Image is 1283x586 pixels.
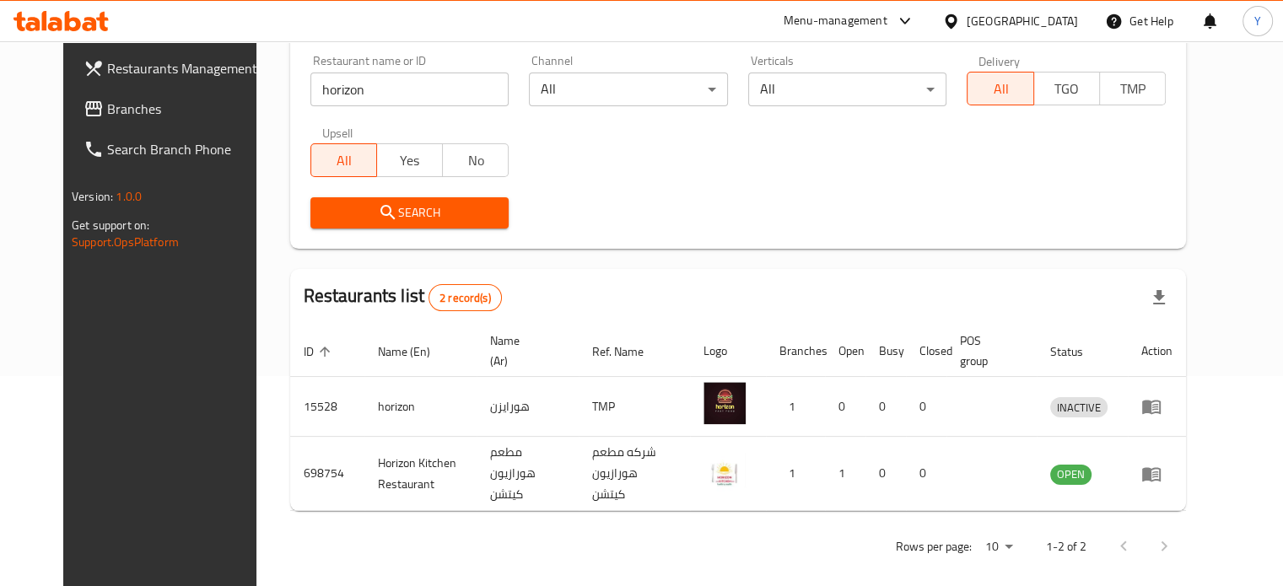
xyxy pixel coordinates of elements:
[324,202,496,223] span: Search
[766,437,825,511] td: 1
[310,73,509,106] input: Search for restaurant name or ID..
[906,437,946,511] td: 0
[322,126,353,138] label: Upsell
[429,290,501,306] span: 2 record(s)
[825,377,865,437] td: 0
[376,143,443,177] button: Yes
[579,437,690,511] td: شركه مطعم هورازيون كيتشن
[378,341,452,362] span: Name (En)
[72,214,149,236] span: Get support on:
[310,143,377,177] button: All
[72,231,179,253] a: Support.OpsPlatform
[967,12,1078,30] div: [GEOGRAPHIC_DATA]
[703,449,746,492] img: Horizon Kitchen Restaurant
[364,377,477,437] td: horizon
[529,73,728,106] div: All
[906,377,946,437] td: 0
[1033,72,1100,105] button: TGO
[304,283,502,311] h2: Restaurants list
[784,11,887,31] div: Menu-management
[1107,77,1159,101] span: TMP
[429,284,502,311] div: Total records count
[766,377,825,437] td: 1
[1050,398,1108,417] span: INACTIVE
[107,99,264,119] span: Branches
[766,325,825,377] th: Branches
[974,77,1027,101] span: All
[364,437,477,511] td: Horizon Kitchen Restaurant
[310,197,509,228] button: Search
[703,382,746,424] img: horizon
[865,377,906,437] td: 0
[825,437,865,511] td: 1
[960,331,1016,371] span: POS group
[978,55,1021,67] label: Delivery
[978,535,1019,560] div: Rows per page:
[70,89,278,129] a: Branches
[304,341,336,362] span: ID
[477,437,580,511] td: مطعم هورازيون كيتشن
[690,325,766,377] th: Logo
[1050,465,1092,485] div: OPEN
[1050,341,1105,362] span: Status
[865,325,906,377] th: Busy
[1254,12,1261,30] span: Y
[1046,536,1086,557] p: 1-2 of 2
[592,341,666,362] span: Ref. Name
[967,72,1033,105] button: All
[1050,465,1092,484] span: OPEN
[865,437,906,511] td: 0
[579,377,690,437] td: TMP
[450,148,502,173] span: No
[490,331,559,371] span: Name (Ar)
[290,437,364,511] td: 698754
[1050,397,1108,417] div: INACTIVE
[1128,325,1186,377] th: Action
[906,325,946,377] th: Closed
[290,377,364,437] td: 15528
[72,185,113,207] span: Version:
[318,148,370,173] span: All
[290,325,1186,511] table: enhanced table
[1141,464,1172,484] div: Menu
[477,377,580,437] td: هورايزن
[1041,77,1093,101] span: TGO
[748,73,947,106] div: All
[384,148,436,173] span: Yes
[825,325,865,377] th: Open
[442,143,509,177] button: No
[70,129,278,169] a: Search Branch Phone
[116,185,142,207] span: 1.0.0
[70,48,278,89] a: Restaurants Management
[1141,396,1172,417] div: Menu
[107,58,264,78] span: Restaurants Management
[107,139,264,159] span: Search Branch Phone
[1139,277,1179,318] div: Export file
[896,536,972,557] p: Rows per page:
[1099,72,1166,105] button: TMP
